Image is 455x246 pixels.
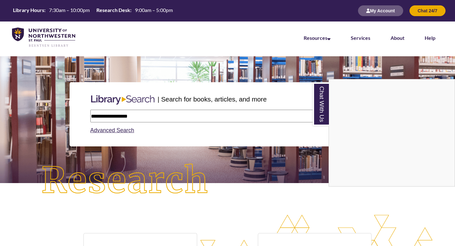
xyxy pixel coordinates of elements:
[313,83,329,126] a: Chat With Us
[391,35,404,41] a: About
[12,28,75,47] img: UNWSP Library Logo
[304,35,331,41] a: Resources
[329,79,455,187] div: Chat With Us
[425,35,435,41] a: Help
[329,79,455,186] iframe: Chat Widget
[351,35,370,41] a: Services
